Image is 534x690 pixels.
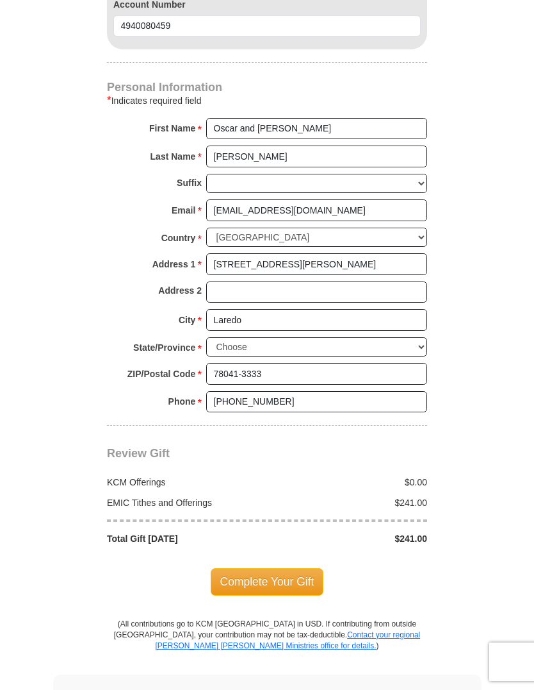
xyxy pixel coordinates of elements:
div: KCM Offerings [101,476,268,489]
strong: ZIP/Postal Code [127,365,196,383]
strong: Last Name [150,147,196,165]
strong: Suffix [177,174,202,192]
strong: Country [161,229,196,247]
strong: Phone [168,392,196,410]
div: $241.00 [267,496,434,509]
div: $0.00 [267,476,434,489]
strong: Address 2 [158,282,202,299]
div: Total Gift [DATE] [101,532,268,545]
div: $241.00 [267,532,434,545]
strong: State/Province [133,339,195,357]
p: (All contributions go to KCM [GEOGRAPHIC_DATA] in USD. If contributing from outside [GEOGRAPHIC_D... [113,619,421,675]
a: Contact your regional [PERSON_NAME] [PERSON_NAME] Ministries office for details. [155,630,420,650]
h4: Personal Information [107,82,427,92]
div: Indicates required field [107,93,427,108]
span: Review Gift [107,447,170,460]
div: EMIC Tithes and Offerings [101,496,268,509]
strong: Address 1 [152,255,196,273]
strong: First Name [149,119,195,137]
strong: Email [172,201,195,219]
span: Complete Your Gift [211,568,324,595]
strong: City [179,311,195,329]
